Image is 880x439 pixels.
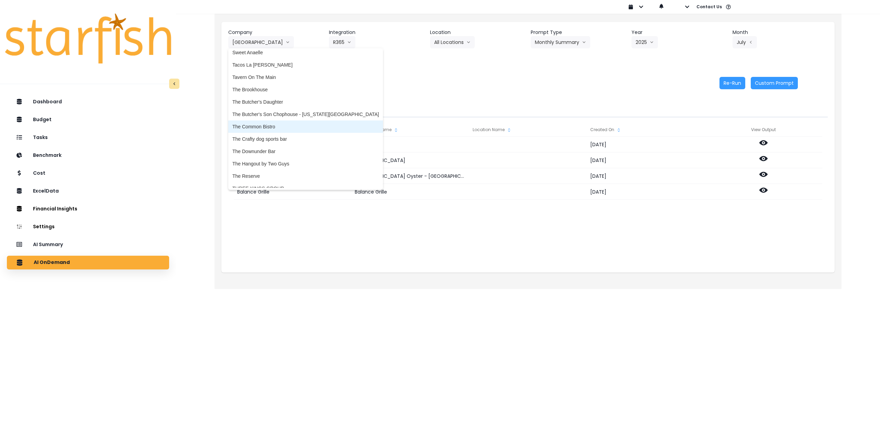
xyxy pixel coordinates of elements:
svg: arrow down line [286,39,290,46]
div: [DATE] [587,137,704,152]
button: Settings [7,220,169,234]
p: Budget [33,117,52,123]
button: Monthly Summaryarrow down line [531,36,590,48]
button: AI Summary [7,238,169,252]
button: Dashboard [7,95,169,109]
span: The Common Bistro [232,123,379,130]
svg: arrow down line [582,39,586,46]
span: The Hangout by Two Guys [232,160,379,167]
div: Location Name [469,123,586,137]
p: ExcelData [33,188,59,194]
button: Financial Insights [7,202,169,216]
button: All Locationsarrow down line [430,36,475,48]
div: View Output [705,123,822,137]
button: Budget [7,113,169,127]
button: Julyarrow left line [733,36,757,48]
span: The Brookhouse [232,86,379,93]
span: Sweet Anaelle [232,49,379,56]
p: Cost [33,170,45,176]
span: The Butcher's Daughter [232,99,379,105]
div: [DATE] [587,152,704,168]
p: Dashboard [33,99,62,105]
p: Benchmark [33,152,62,158]
span: Tacos La [PERSON_NAME] [232,61,379,68]
span: Tavern On The Main [232,74,379,81]
header: Month [733,29,828,36]
ul: [GEOGRAPHIC_DATA]arrow down line [228,48,383,190]
header: Year [631,29,727,36]
header: Company [228,29,323,36]
header: Integration [329,29,424,36]
div: Balance Grille [234,184,351,200]
span: The Reserve [232,173,379,180]
header: Location [430,29,525,36]
svg: sort [506,127,512,133]
svg: arrow down line [466,39,471,46]
button: Benchmark [7,149,169,162]
button: ExcelData [7,184,169,198]
p: Tasks [33,135,48,140]
svg: arrow down line [650,39,654,46]
svg: sort [616,127,621,133]
button: Custom Prompt [751,77,798,89]
svg: arrow left line [749,39,753,46]
div: [DATE] [587,168,704,184]
button: 2025arrow down line [631,36,658,48]
div: [GEOGRAPHIC_DATA] [351,152,469,168]
p: AI Summary [33,242,63,247]
svg: sort [393,127,399,133]
button: [GEOGRAPHIC_DATA]arrow down line [228,36,294,48]
button: Cost [7,166,169,180]
header: Prompt Type [531,29,626,36]
button: Re-Run [719,77,745,89]
span: The Crafty dog sports bar [232,136,379,142]
svg: arrow down line [347,39,351,46]
button: Tasks [7,131,169,145]
p: AI OnDemand [34,259,70,266]
span: The Downunder Bar [232,148,379,155]
div: Created On [587,123,704,137]
span: The Butcher's Son Chophouse - [US_STATE][GEOGRAPHIC_DATA] [232,111,379,118]
div: Integration Name [351,123,469,137]
div: Balance Grille [351,184,469,200]
span: THREE KINGS GROUP [232,185,379,192]
button: R365arrow down line [329,36,355,48]
div: Bolay [351,137,469,152]
div: [GEOGRAPHIC_DATA] Oyster - [GEOGRAPHIC_DATA] [351,168,469,184]
button: AI OnDemand [7,256,169,269]
div: [DATE] [587,184,704,200]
